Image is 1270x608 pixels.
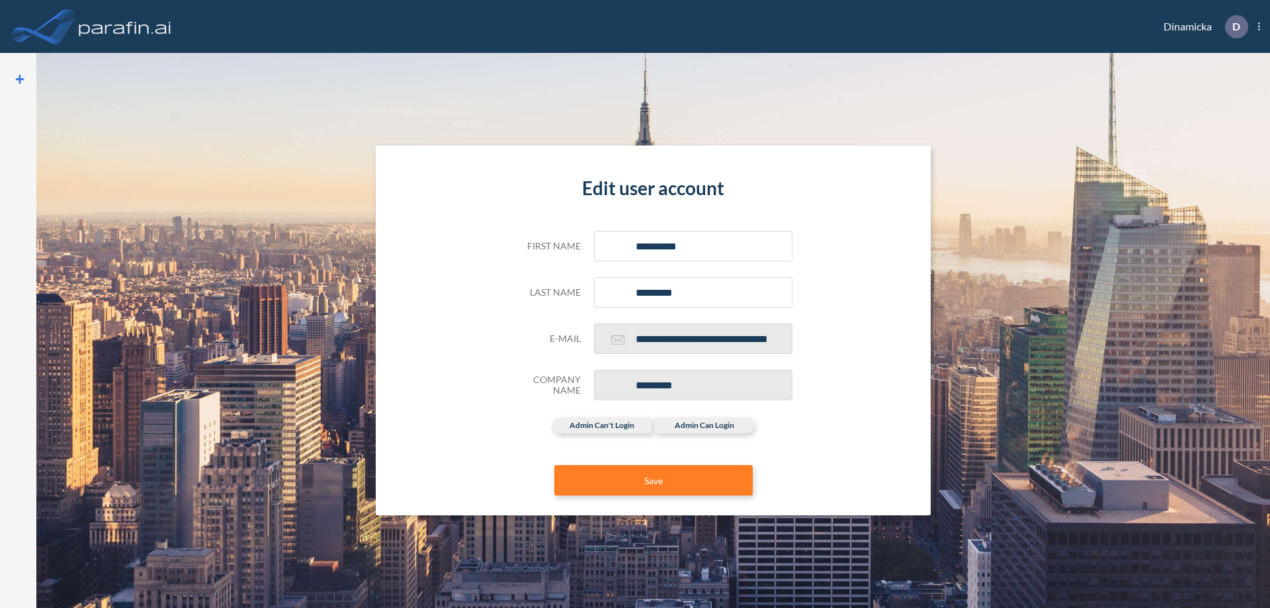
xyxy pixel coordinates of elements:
[552,417,652,433] label: admin can't login
[515,374,581,397] h5: Company Name
[655,417,754,433] label: admin can login
[1232,21,1240,32] p: D
[515,333,581,345] h5: E-mail
[76,13,174,40] img: logo
[1144,15,1260,38] div: Dinamicka
[515,177,792,200] h4: Edit user account
[515,241,581,252] h5: First name
[515,287,581,298] h5: Last name
[554,465,753,496] button: Save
